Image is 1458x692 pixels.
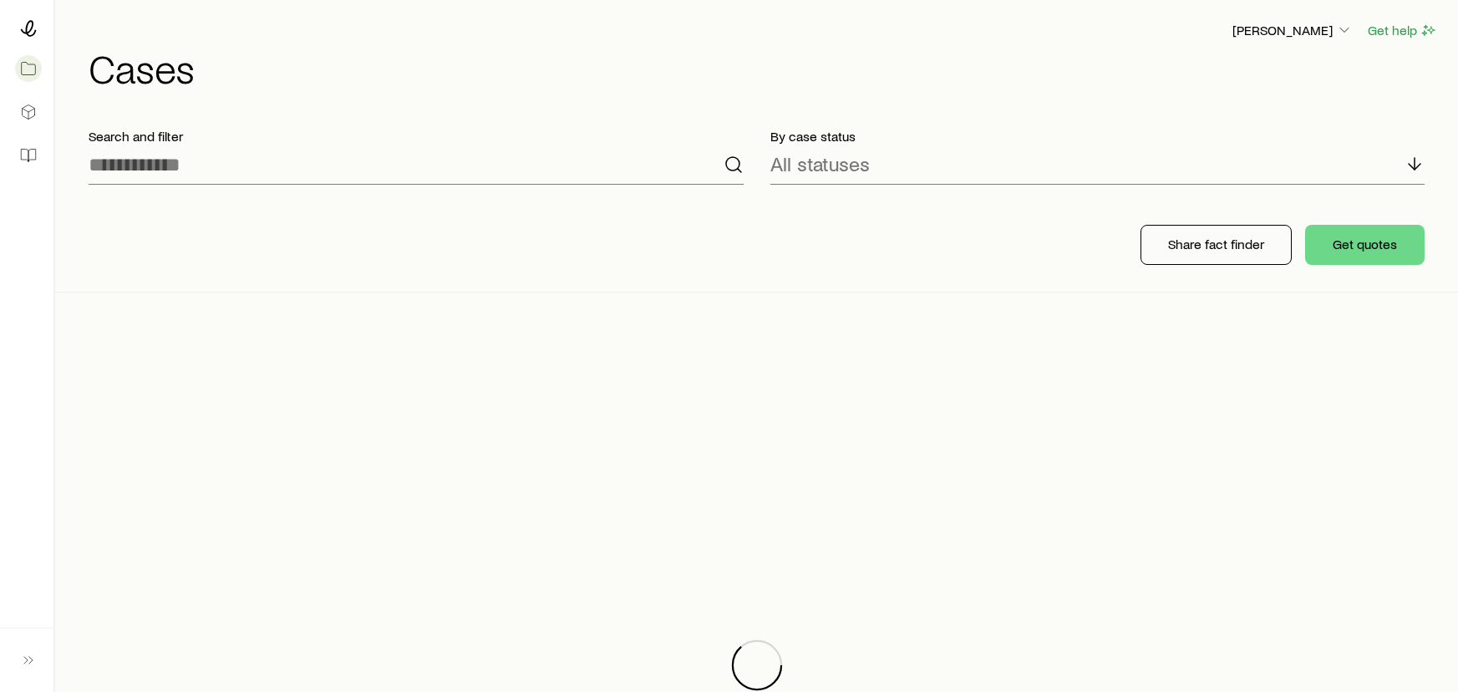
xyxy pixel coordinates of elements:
[1232,21,1354,41] button: [PERSON_NAME]
[1305,225,1425,265] button: Get quotes
[89,128,744,145] p: Search and filter
[1140,225,1292,265] button: Share fact finder
[770,128,1425,145] p: By case status
[1367,21,1438,40] button: Get help
[1232,22,1353,38] p: [PERSON_NAME]
[770,152,870,176] p: All statuses
[89,48,1438,88] h1: Cases
[1168,236,1264,252] p: Share fact finder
